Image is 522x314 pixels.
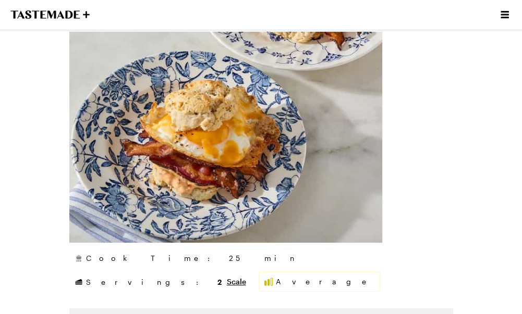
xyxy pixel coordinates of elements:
span: 2 [217,277,222,286]
span: Average [276,277,375,287]
button: Scale [227,277,246,287]
a: To Tastemade Home Page [10,10,90,19]
span: Cook Time: 25 min [86,253,298,263]
span: Servings: [86,277,222,287]
button: Open menu [498,8,512,21]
